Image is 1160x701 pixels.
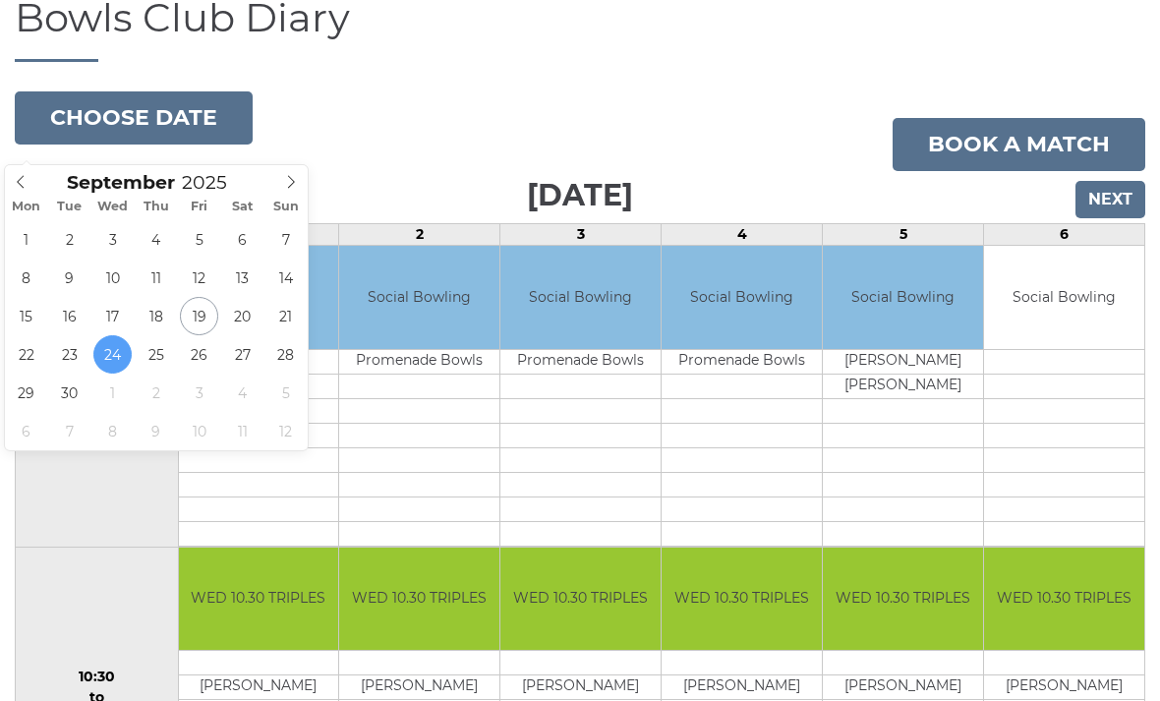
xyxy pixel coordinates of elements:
[223,220,261,259] span: September 6, 2025
[50,412,88,450] span: October 7, 2025
[984,548,1144,651] td: WED 10.30 TRIPLES
[91,201,135,213] span: Wed
[264,201,308,213] span: Sun
[7,297,45,335] span: September 15, 2025
[266,297,305,335] span: September 21, 2025
[7,412,45,450] span: October 6, 2025
[5,201,48,213] span: Mon
[339,224,500,246] td: 2
[500,246,661,349] td: Social Bowling
[7,335,45,374] span: September 22, 2025
[662,224,823,246] td: 4
[984,224,1145,246] td: 6
[179,675,339,700] td: [PERSON_NAME]
[180,412,218,450] span: October 10, 2025
[223,297,261,335] span: September 20, 2025
[223,335,261,374] span: September 27, 2025
[7,374,45,412] span: September 29, 2025
[7,220,45,259] span: September 1, 2025
[180,335,218,374] span: September 26, 2025
[48,201,91,213] span: Tue
[180,259,218,297] span: September 12, 2025
[15,91,253,145] button: Choose date
[7,259,45,297] span: September 8, 2025
[339,675,499,700] td: [PERSON_NAME]
[175,171,252,194] input: Scroll to increment
[93,374,132,412] span: October 1, 2025
[221,201,264,213] span: Sat
[500,675,661,700] td: [PERSON_NAME]
[500,548,661,651] td: WED 10.30 TRIPLES
[823,246,983,349] td: Social Bowling
[223,374,261,412] span: October 4, 2025
[50,220,88,259] span: September 2, 2025
[67,174,175,193] span: Scroll to increment
[93,220,132,259] span: September 3, 2025
[984,675,1144,700] td: [PERSON_NAME]
[662,349,822,374] td: Promenade Bowls
[137,335,175,374] span: September 25, 2025
[266,412,305,450] span: October 12, 2025
[266,220,305,259] span: September 7, 2025
[223,259,261,297] span: September 13, 2025
[137,297,175,335] span: September 18, 2025
[339,349,499,374] td: Promenade Bowls
[137,374,175,412] span: October 2, 2025
[266,374,305,412] span: October 5, 2025
[93,297,132,335] span: September 17, 2025
[662,246,822,349] td: Social Bowling
[266,335,305,374] span: September 28, 2025
[500,224,662,246] td: 3
[50,335,88,374] span: September 23, 2025
[180,220,218,259] span: September 5, 2025
[137,259,175,297] span: September 11, 2025
[662,675,822,700] td: [PERSON_NAME]
[93,259,132,297] span: September 10, 2025
[823,374,983,398] td: [PERSON_NAME]
[339,246,499,349] td: Social Bowling
[50,374,88,412] span: September 30, 2025
[500,349,661,374] td: Promenade Bowls
[823,675,983,700] td: [PERSON_NAME]
[179,548,339,651] td: WED 10.30 TRIPLES
[135,201,178,213] span: Thu
[339,548,499,651] td: WED 10.30 TRIPLES
[893,118,1145,171] a: Book a match
[180,297,218,335] span: September 19, 2025
[223,412,261,450] span: October 11, 2025
[137,220,175,259] span: September 4, 2025
[266,259,305,297] span: September 14, 2025
[93,335,132,374] span: September 24, 2025
[180,374,218,412] span: October 3, 2025
[137,412,175,450] span: October 9, 2025
[50,259,88,297] span: September 9, 2025
[823,548,983,651] td: WED 10.30 TRIPLES
[662,548,822,651] td: WED 10.30 TRIPLES
[984,246,1144,349] td: Social Bowling
[823,349,983,374] td: [PERSON_NAME]
[50,297,88,335] span: September 16, 2025
[178,201,221,213] span: Fri
[93,412,132,450] span: October 8, 2025
[823,224,984,246] td: 5
[1075,181,1145,218] input: Next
